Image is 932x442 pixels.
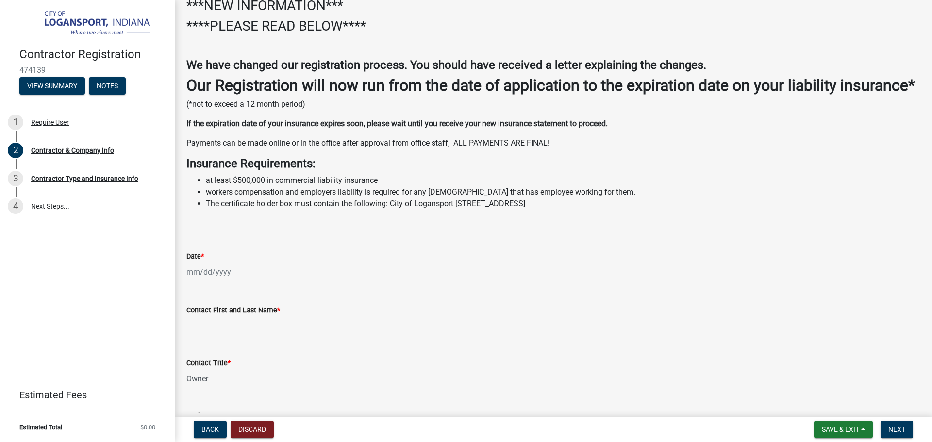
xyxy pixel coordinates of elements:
[186,413,238,420] label: Business Name
[186,98,920,110] p: (*not to exceed a 12 month period)
[8,143,23,158] div: 2
[19,424,62,430] span: Estimated Total
[140,424,155,430] span: $0.00
[89,77,126,95] button: Notes
[8,198,23,214] div: 4
[19,77,85,95] button: View Summary
[206,198,920,210] li: The certificate holder box must contain the following: City of Logansport [STREET_ADDRESS]
[31,119,69,126] div: Require User
[206,186,920,198] li: workers compensation and employers liability is required for any [DEMOGRAPHIC_DATA] that has empl...
[186,360,231,367] label: Contact Title
[888,426,905,433] span: Next
[186,262,275,282] input: mm/dd/yyyy
[231,421,274,438] button: Discard
[206,175,920,186] li: at least $500,000 in commercial liability insurance
[814,421,873,438] button: Save & Exit
[881,421,913,438] button: Next
[186,76,915,95] strong: Our Registration will now run from the date of application to the expiration date on your liabili...
[19,10,159,37] img: City of Logansport, Indiana
[8,171,23,186] div: 3
[201,426,219,433] span: Back
[19,65,155,75] span: 474139
[186,137,920,149] p: Payments can be made online or in the office after approval from office staff, ALL PAYMENTS ARE F...
[8,115,23,130] div: 1
[822,426,859,433] span: Save & Exit
[186,157,316,170] strong: Insurance Requirements:
[31,147,114,154] div: Contractor & Company Info
[8,385,159,405] a: Estimated Fees
[19,82,85,90] wm-modal-confirm: Summary
[194,421,227,438] button: Back
[19,48,167,62] h4: Contractor Registration
[186,307,280,314] label: Contact First and Last Name
[186,119,608,128] strong: If the expiration date of your insurance expires soon, please wait until you receive your new ins...
[89,82,126,90] wm-modal-confirm: Notes
[186,253,204,260] label: Date
[31,175,138,182] div: Contractor Type and Insurance Info
[186,58,706,72] strong: We have changed our registration process. You should have received a letter explaining the changes.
